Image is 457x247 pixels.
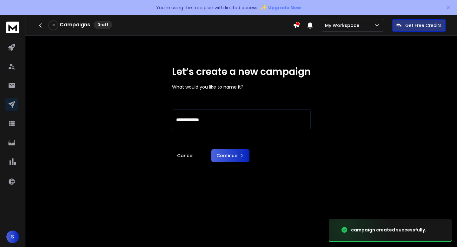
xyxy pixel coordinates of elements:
span: ✨ [260,3,267,12]
button: Continue [211,149,249,162]
div: campaign created successfully. [351,227,426,233]
button: S [6,230,19,243]
img: logo [6,22,19,33]
p: You're using the free plan with limited access [156,4,257,11]
p: What would you like to name it? [172,84,311,90]
span: Upgrade Now [268,4,301,11]
a: Cancel [172,149,199,162]
p: 0 % [52,23,55,27]
button: ✨Upgrade Now [260,1,301,14]
div: Draft [94,21,112,29]
button: Get Free Credits [392,19,446,32]
p: My Workspace [325,22,362,29]
h1: Campaigns [60,21,90,29]
p: Get Free Credits [405,22,441,29]
h1: Let’s create a new campaign [172,66,311,77]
